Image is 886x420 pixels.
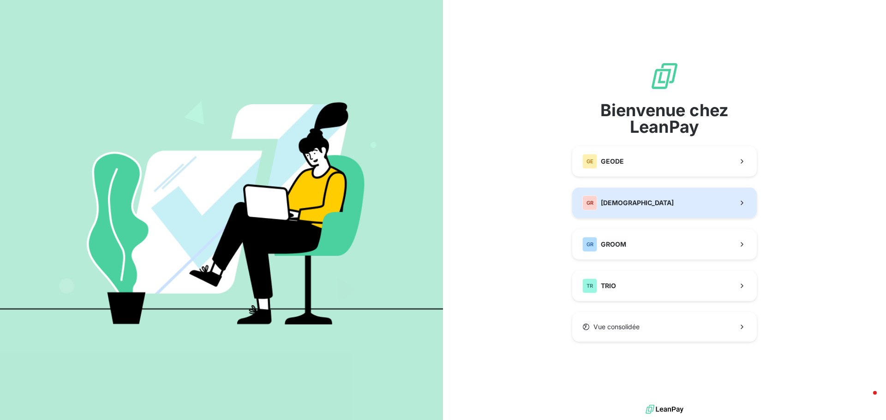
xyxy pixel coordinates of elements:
button: TRTRIO [572,271,757,301]
span: GEODE [601,157,624,166]
button: GEGEODE [572,146,757,177]
div: GE [582,154,597,169]
div: GR [582,195,597,210]
img: logo sigle [650,61,679,91]
span: [DEMOGRAPHIC_DATA] [601,198,674,207]
div: GR [582,237,597,252]
span: TRIO [601,281,616,290]
button: Vue consolidée [572,312,757,342]
img: logo [646,402,683,416]
button: GR[DEMOGRAPHIC_DATA] [572,188,757,218]
span: Vue consolidée [593,322,640,331]
iframe: Intercom live chat [855,389,877,411]
span: GROOM [601,240,626,249]
div: TR [582,278,597,293]
span: Bienvenue chez LeanPay [572,102,757,135]
button: GRGROOM [572,229,757,260]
